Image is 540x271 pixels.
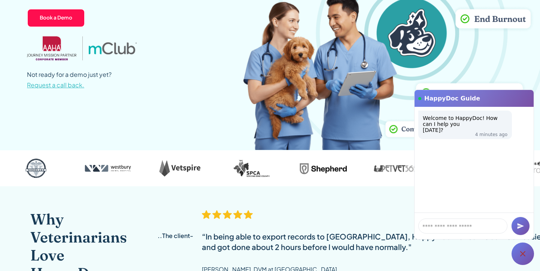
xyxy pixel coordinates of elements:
[89,42,137,54] img: mclub logo
[27,69,112,90] p: Not ready for a demo just yet?
[27,81,84,89] span: Request a call back.
[27,9,85,27] a: Book a Demo
[294,156,354,180] img: Shepherd
[6,156,66,180] img: Woodlake
[222,156,282,180] img: SPCA
[365,156,425,180] img: PetVet365
[150,156,210,180] img: VetSpire
[78,156,138,180] img: Westbury
[27,36,76,60] img: AAHA Advantage logo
